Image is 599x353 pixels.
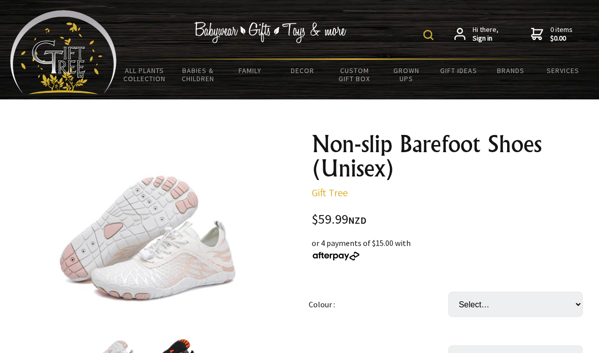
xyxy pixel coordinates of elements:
[55,132,241,318] img: Non-slip Barefoot Shoes (Unisex)
[423,30,434,40] img: product search
[312,186,348,199] a: Gift Tree
[537,60,589,81] a: Services
[348,215,367,226] span: NZD
[312,213,591,227] div: $59.99
[550,25,573,43] span: 0 items
[312,252,360,261] img: Afterpay
[276,60,328,81] a: Decor
[328,60,381,89] a: Custom Gift Box
[485,60,537,81] a: Brands
[381,60,433,89] a: Grown Ups
[531,25,573,43] a: 0 items$0.00
[312,237,591,261] div: or 4 payments of $15.00 with
[454,25,498,43] a: Hi there,Sign in
[224,60,277,81] a: Family
[432,60,485,81] a: Gift Ideas
[10,10,117,94] img: Babyware - Gifts - Toys and more...
[473,34,498,43] strong: Sign in
[172,60,224,89] a: Babies & Children
[312,132,591,181] h1: Non-slip Barefoot Shoes (Unisex)
[473,25,498,43] span: Hi there,
[194,22,346,43] img: Babywear - Gifts - Toys & more
[309,277,448,331] td: Colour :
[117,60,172,89] a: All Plants Collection
[550,34,573,43] strong: $0.00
